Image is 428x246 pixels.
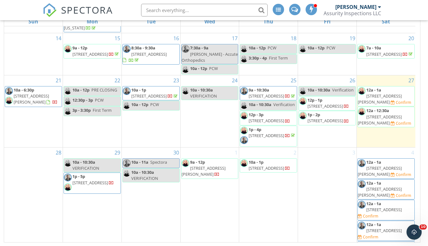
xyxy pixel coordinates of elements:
a: Thursday [262,17,275,26]
span: 10a - 6:30p [14,87,34,93]
span: [STREET_ADDRESS] [366,228,402,233]
img: img_2729.jpg [299,97,307,105]
a: Sunday [27,17,40,26]
div: Confirm [396,193,411,198]
td: Go to September 17, 2025 [180,33,239,75]
img: img_2729.jpg [123,169,131,177]
img: 20240104_144641.jpg [358,180,366,188]
a: 12a - 1a [STREET_ADDRESS] Confirm [357,200,415,220]
span: [STREET_ADDRESS][PERSON_NAME] [358,114,402,126]
span: [STREET_ADDRESS] [72,51,108,57]
a: Go to September 15, 2025 [113,33,121,43]
a: [STREET_ADDRESS][US_STATE] [64,13,108,31]
span: 12:30p - 3p [72,97,93,103]
a: 12a - 1a [STREET_ADDRESS][PERSON_NAME] [358,87,402,105]
a: 12p - 3p [STREET_ADDRESS] [249,112,290,123]
img: img_2729.jpg [358,45,366,53]
img: img_2729.jpg [240,102,248,110]
a: 12a - 1a [STREET_ADDRESS] [366,201,402,212]
a: Go to September 27, 2025 [407,75,415,85]
a: 9a - 12p [STREET_ADDRESS][PERSON_NAME] [182,159,226,177]
a: Saturday [381,17,391,26]
span: [STREET_ADDRESS][PERSON_NAME] [358,165,402,177]
span: 12a - 12:30a [366,108,389,113]
a: 12p - 3p [STREET_ADDRESS] [240,111,297,125]
img: img_2729.jpg [5,97,13,104]
span: 10a - 10:30a [307,87,330,93]
span: PRE CLOSING [91,87,117,93]
span: PCW [150,102,159,107]
span: 7a - 10a [366,45,381,51]
a: 12a - 12:30a [STREET_ADDRESS][PERSON_NAME] [358,108,402,125]
img: img_2729.jpg [182,159,189,167]
span: 10a - 12p [131,102,148,107]
img: 20240104_144641.jpg [240,87,248,95]
a: Confirm [358,213,378,219]
a: Friday [323,17,332,26]
img: 20240104_144641.jpg [240,136,248,144]
img: img_2729.jpg [64,97,72,105]
span: [STREET_ADDRESS][PERSON_NAME] [14,93,49,105]
span: 9a - 12p [190,159,205,165]
div: Confirm [363,234,378,239]
span: 10a - 1p [131,87,146,93]
span: 1p - 4p [249,127,261,132]
img: img_2729.jpg [240,45,248,53]
a: Go to September 14, 2025 [54,33,63,43]
a: Go to September 24, 2025 [231,75,239,85]
a: 10a - 1p [STREET_ADDRESS] [122,86,180,100]
a: Confirm [391,120,411,126]
a: Go to September 25, 2025 [289,75,298,85]
div: Confirm [396,172,411,177]
span: PCW [268,45,276,51]
span: Spectora [150,159,167,165]
td: Go to September 20, 2025 [357,33,415,75]
a: 12a - 1a [STREET_ADDRESS] Confirm [357,221,415,241]
span: First Term [93,107,112,113]
input: Search everything... [141,4,268,16]
a: 12a - 1a [STREET_ADDRESS][PERSON_NAME] Confirm [357,158,415,179]
span: 3p - 3:30p [72,107,91,113]
span: 10 [419,224,427,230]
span: [STREET_ADDRESS][PERSON_NAME] [182,165,226,177]
a: Go to September 26, 2025 [348,75,357,85]
span: 10a - 11a [131,159,148,165]
span: 3:30p - 4p [249,55,267,61]
img: img_2729.jpg [240,159,248,167]
a: 10a - 6:30p [STREET_ADDRESS][PERSON_NAME] [14,87,58,105]
a: 12a - 12:30a [STREET_ADDRESS][PERSON_NAME] Confirm [357,107,415,127]
a: 12a - 1a [STREET_ADDRESS][PERSON_NAME] [358,180,402,198]
a: Go to October 1, 2025 [233,148,239,158]
iframe: Intercom live chat [406,224,422,240]
span: 10a - 10:30a [249,102,271,107]
a: 12a - 1a [STREET_ADDRESS][PERSON_NAME] Confirm [357,86,415,107]
a: Go to September 21, 2025 [54,75,63,85]
a: 10a - 6:30p [STREET_ADDRESS][PERSON_NAME] [5,86,62,107]
span: 12a - 1a [366,201,381,206]
a: 8:30a - 9:30a [STREET_ADDRESS] [123,45,167,63]
a: Go to September 29, 2025 [113,148,121,158]
a: Go to September 28, 2025 [54,148,63,158]
a: 8:30a - 9:30a [STREET_ADDRESS] [122,44,180,65]
img: 20240104_144641.jpg [123,45,131,53]
a: 7a - 10a [STREET_ADDRESS] [366,45,414,57]
span: 7:30a - 9a [190,45,208,51]
img: img_2729.jpg [123,102,131,110]
a: Go to September 20, 2025 [407,33,415,43]
td: Go to September 21, 2025 [4,75,63,147]
a: Tuesday [145,17,157,26]
img: img_2729.jpg [64,183,72,191]
span: 10a - 12p [190,66,207,71]
span: 1p - 2p [307,112,320,117]
td: Go to September 24, 2025 [180,75,239,147]
img: 20240104_144641.jpg [64,173,72,181]
a: 1p - 2p [STREET_ADDRESS] [307,112,349,123]
img: img_2729.jpg [299,87,307,95]
a: Go to September 16, 2025 [172,33,180,43]
a: 12p - 1p [STREET_ADDRESS] [299,96,356,110]
span: 12a - 1a [366,222,381,227]
a: Go to October 3, 2025 [351,148,357,158]
span: PCW [209,66,218,71]
span: 12a - 1a [366,180,381,186]
a: 12a - 1a [STREET_ADDRESS][PERSON_NAME] Confirm [357,179,415,200]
